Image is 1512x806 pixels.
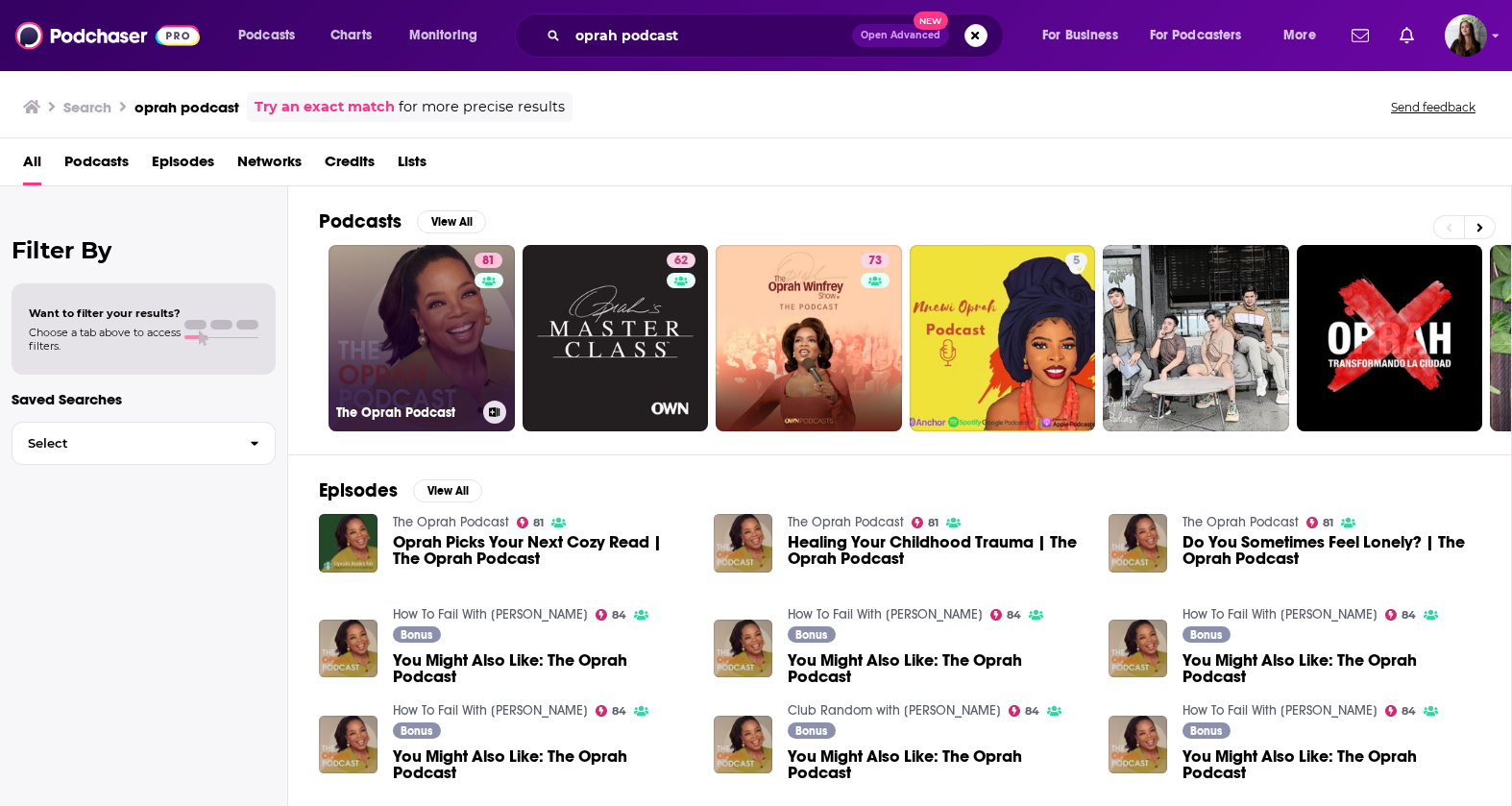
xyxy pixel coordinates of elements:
[788,702,1001,719] a: Club Random with Bill Maher
[482,252,495,271] span: 81
[409,22,477,49] span: Monitoring
[393,652,691,685] span: You Might Also Like: The Oprah Podcast
[1183,606,1378,623] a: How To Fail With Elizabeth Day
[1344,19,1377,52] a: Show notifications dropdown
[861,253,890,268] a: 73
[319,620,378,678] img: You Might Also Like: The Oprah Podcast
[1385,705,1417,717] a: 84
[1183,702,1378,719] a: How To Fail With Elizabeth Day
[928,519,939,527] span: 81
[399,96,565,118] span: for more precise results
[1402,707,1416,716] span: 84
[1385,99,1481,115] button: Send feedback
[714,514,772,573] img: Healing Your Childhood Trauma | The Oprah Podcast
[1073,252,1080,271] span: 5
[852,24,949,47] button: Open AdvancedNew
[674,252,688,271] span: 62
[788,748,1085,781] a: You Might Also Like: The Oprah Podcast
[795,725,827,737] span: Bonus
[152,146,214,185] a: Episodes
[868,252,882,271] span: 73
[714,620,772,678] img: You Might Also Like: The Oprah Podcast
[612,707,626,716] span: 84
[319,716,378,774] img: You Might Also Like: The Oprah Podcast
[1183,514,1299,530] a: The Oprah Podcast
[523,245,709,431] a: 62
[237,146,302,185] a: Networks
[517,517,545,528] a: 81
[788,514,904,530] a: The Oprah Podcast
[1065,253,1087,268] a: 5
[1007,611,1021,620] span: 84
[413,479,482,502] button: View All
[64,146,129,185] a: Podcasts
[788,606,983,623] a: How To Fail With Elizabeth Day
[861,31,940,40] span: Open Advanced
[29,326,181,353] span: Choose a tab above to access filters.
[318,20,383,51] a: Charts
[1190,629,1222,641] span: Bonus
[1445,14,1487,57] button: Show profile menu
[12,422,276,465] button: Select
[401,629,432,641] span: Bonus
[329,245,515,431] a: 81The Oprah Podcast
[1137,20,1270,51] button: open menu
[788,534,1085,567] a: Healing Your Childhood Trauma | The Oprah Podcast
[1385,609,1417,621] a: 84
[1109,514,1167,573] a: Do You Sometimes Feel Lonely? | The Oprah Podcast
[716,245,902,431] a: 73
[914,12,948,30] span: New
[1109,716,1167,774] img: You Might Also Like: The Oprah Podcast
[990,609,1022,621] a: 84
[319,478,482,502] a: EpisodesView All
[255,96,395,118] a: Try an exact match
[319,209,486,233] a: PodcastsView All
[393,702,588,719] a: How To Fail With Elizabeth Day
[1323,519,1333,527] span: 81
[23,146,41,185] a: All
[12,390,276,408] p: Saved Searches
[225,20,320,51] button: open menu
[393,534,691,567] a: Oprah Picks Your Next Cozy Read | The Oprah Podcast
[1029,20,1142,51] button: open menu
[1283,22,1316,49] span: More
[667,253,695,268] a: 62
[1306,517,1334,528] a: 81
[12,236,276,264] h2: Filter By
[612,611,626,620] span: 84
[1183,534,1480,567] a: Do You Sometimes Feel Lonely? | The Oprah Podcast
[1183,652,1480,685] span: You Might Also Like: The Oprah Podcast
[1183,748,1480,781] a: You Might Also Like: The Oprah Podcast
[1270,20,1340,51] button: open menu
[401,725,432,737] span: Bonus
[788,652,1085,685] a: You Might Also Like: The Oprah Podcast
[396,20,502,51] button: open menu
[325,146,375,185] a: Credits
[12,437,234,450] span: Select
[1445,14,1487,57] span: Logged in as bnmartinn
[714,716,772,774] img: You Might Also Like: The Oprah Podcast
[596,609,627,621] a: 84
[238,22,295,49] span: Podcasts
[15,17,200,54] img: Podchaser - Follow, Share and Rate Podcasts
[393,514,509,530] a: The Oprah Podcast
[533,13,1022,58] div: Search podcasts, credits, & more...
[1150,22,1242,49] span: For Podcasters
[417,210,486,233] button: View All
[319,514,378,573] img: Oprah Picks Your Next Cozy Read | The Oprah Podcast
[568,20,852,51] input: Search podcasts, credits, & more...
[393,748,691,781] span: You Might Also Like: The Oprah Podcast
[330,22,372,49] span: Charts
[398,146,427,185] a: Lists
